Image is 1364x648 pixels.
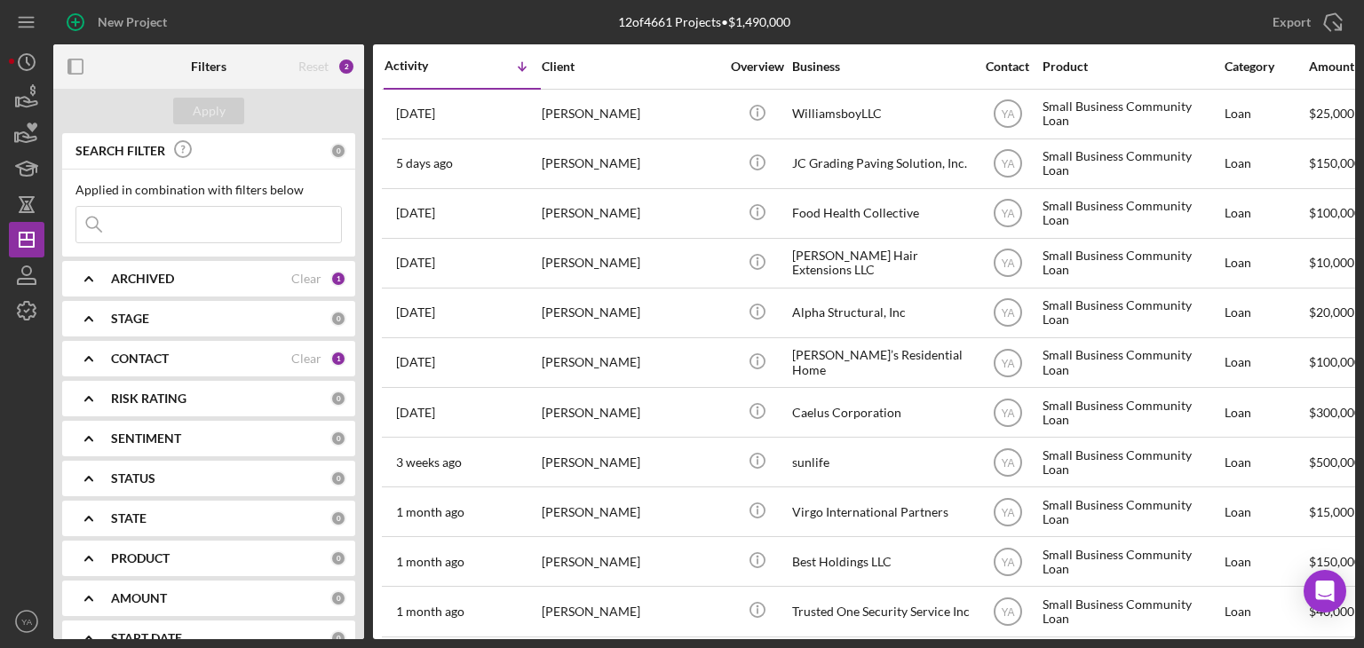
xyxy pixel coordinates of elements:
button: Apply [173,98,244,124]
div: 1 [330,271,346,287]
time: 2025-08-14 16:58 [396,256,435,270]
time: 2025-08-12 08:13 [396,305,435,320]
div: [PERSON_NAME] [542,190,719,237]
text: YA [1001,257,1014,270]
time: 2025-07-17 22:11 [396,555,464,569]
div: Product [1043,59,1220,74]
b: STAGE [111,312,149,326]
div: 0 [330,431,346,446]
div: Small Business Community Loan [1043,389,1220,436]
div: Small Business Community Loan [1043,538,1220,585]
div: Virgo International Partners [792,488,970,535]
div: Loan [1225,488,1307,535]
div: Small Business Community Loan [1043,140,1220,187]
div: Best Holdings LLC [792,538,970,585]
div: JC Grading Paving Solution, Inc. [792,140,970,187]
div: [PERSON_NAME] [542,240,719,287]
div: 0 [330,470,346,486]
div: Small Business Community Loan [1043,439,1220,486]
div: Small Business Community Loan [1043,91,1220,138]
div: [PERSON_NAME] [542,389,719,436]
div: Loan [1225,91,1307,138]
b: SEARCH FILTER [75,144,165,158]
div: New Project [98,4,167,40]
div: Small Business Community Loan [1043,488,1220,535]
b: START DATE [111,631,182,645]
div: Small Business Community Loan [1043,289,1220,336]
div: Loan [1225,538,1307,585]
div: WilliamsboyLLC [792,91,970,138]
b: PRODUCT [111,551,170,565]
time: 2025-08-07 04:44 [396,455,462,470]
div: Small Business Community Loan [1043,190,1220,237]
b: AMOUNT [111,591,167,605]
time: 2025-08-11 05:37 [396,406,435,420]
div: Reset [298,59,329,74]
b: ARCHIVED [111,272,174,286]
div: 0 [330,550,346,566]
text: YA [1001,158,1014,170]
div: [PERSON_NAME] [542,339,719,386]
text: YA [21,617,33,627]
div: Applied in combination with filters below [75,183,342,197]
div: [PERSON_NAME] [542,538,719,585]
time: 2025-07-21 05:48 [396,505,464,519]
div: [PERSON_NAME] [542,140,719,187]
time: 2025-08-20 17:10 [396,156,453,170]
div: Loan [1225,240,1307,287]
div: Category [1225,59,1307,74]
div: [PERSON_NAME] [542,439,719,486]
div: Caelus Corporation [792,389,970,436]
div: Small Business Community Loan [1043,240,1220,287]
div: Export [1273,4,1311,40]
button: New Project [53,4,185,40]
text: YA [1001,556,1014,568]
div: 2 [337,58,355,75]
time: 2025-07-16 20:01 [396,605,464,619]
text: YA [1001,357,1014,369]
b: CONTACT [111,352,169,366]
div: 0 [330,311,346,327]
button: Export [1255,4,1355,40]
div: Loan [1225,190,1307,237]
div: 1 [330,351,346,367]
div: [PERSON_NAME]’s Residential Home [792,339,970,386]
div: Loan [1225,389,1307,436]
div: 0 [330,630,346,646]
button: YA [9,604,44,639]
div: Business [792,59,970,74]
text: YA [1001,606,1014,619]
div: Clear [291,272,321,286]
div: Client [542,59,719,74]
text: YA [1001,108,1014,121]
div: Alpha Structural, Inc [792,289,970,336]
div: Overview [724,59,790,74]
div: Food Health Collective [792,190,970,237]
div: 0 [330,143,346,159]
b: Filters [191,59,226,74]
div: [PERSON_NAME] [542,588,719,635]
text: YA [1001,407,1014,419]
b: STATUS [111,471,155,486]
div: 0 [330,510,346,526]
b: SENTIMENT [111,431,181,446]
time: 2025-08-11 22:22 [396,355,435,369]
time: 2025-08-15 18:37 [396,206,435,220]
div: Loan [1225,289,1307,336]
text: YA [1001,456,1014,469]
div: 0 [330,590,346,606]
div: Loan [1225,439,1307,486]
div: [PERSON_NAME] [542,91,719,138]
div: [PERSON_NAME] [542,488,719,535]
div: Clear [291,352,321,366]
div: Loan [1225,339,1307,386]
div: Small Business Community Loan [1043,339,1220,386]
div: Trusted One Security Service Inc [792,588,970,635]
div: sunlife [792,439,970,486]
time: 2025-08-23 16:44 [396,107,435,121]
div: 0 [330,391,346,407]
b: STATE [111,511,147,526]
div: Activity [385,59,463,73]
div: [PERSON_NAME] Hair Extensions LLC [792,240,970,287]
b: RISK RATING [111,391,186,406]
